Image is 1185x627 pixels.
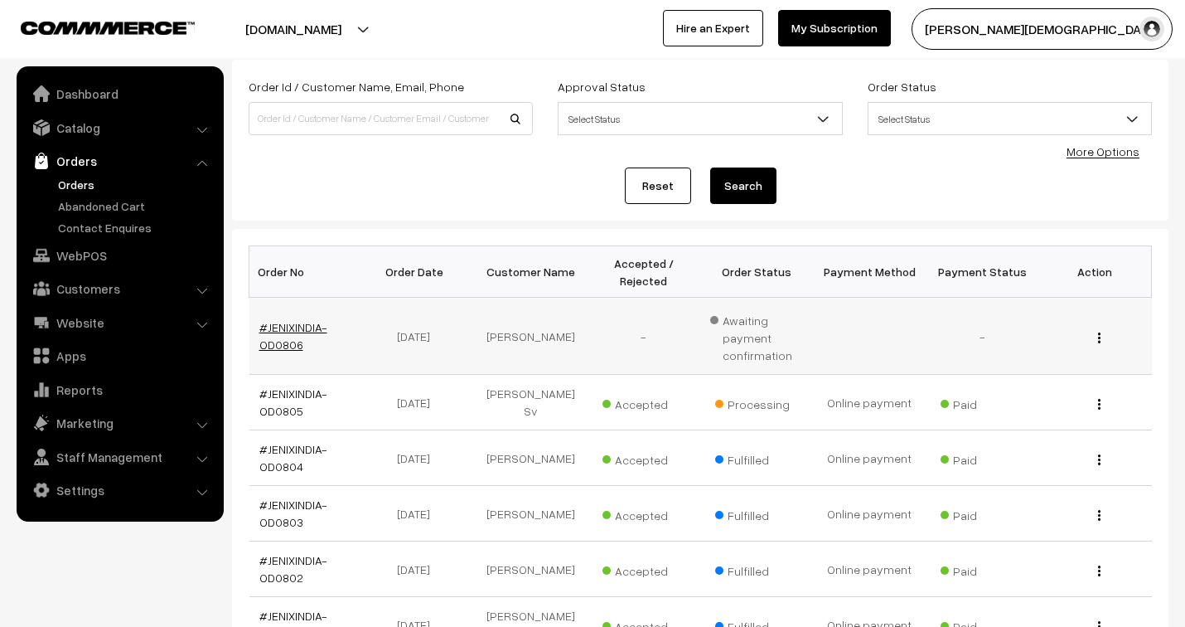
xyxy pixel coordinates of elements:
[813,486,926,542] td: Online payment
[54,176,218,193] a: Orders
[559,104,841,134] span: Select Status
[54,197,218,215] a: Abandoned Cart
[1139,17,1164,41] img: user
[21,146,218,176] a: Orders
[1098,510,1100,521] img: Menu
[912,8,1173,50] button: [PERSON_NAME][DEMOGRAPHIC_DATA]
[813,246,926,298] th: Payment Method
[21,241,218,270] a: WebPOS
[362,542,475,597] td: [DATE]
[21,408,218,438] a: Marketing
[362,246,475,298] th: Order Date
[1066,144,1139,158] a: More Options
[715,447,798,469] span: Fulfilled
[1098,566,1100,576] img: Menu
[813,430,926,486] td: Online payment
[54,219,218,236] a: Contact Enquires
[558,102,842,135] span: Select Status
[941,447,1023,469] span: Paid
[21,22,195,34] img: COMMMERCE
[941,558,1023,580] span: Paid
[715,558,798,580] span: Fulfilled
[249,246,362,298] th: Order No
[588,246,700,298] th: Accepted / Rejected
[715,503,798,524] span: Fulfilled
[475,486,588,542] td: [PERSON_NAME]
[475,430,588,486] td: [PERSON_NAME]
[475,542,588,597] td: [PERSON_NAME]
[21,442,218,472] a: Staff Management
[926,246,1038,298] th: Payment Status
[710,308,803,364] span: Awaiting payment confirmation
[941,503,1023,524] span: Paid
[602,503,685,524] span: Accepted
[21,375,218,405] a: Reports
[475,298,588,375] td: [PERSON_NAME]
[21,79,218,109] a: Dashboard
[475,246,588,298] th: Customer Name
[362,375,475,430] td: [DATE]
[813,375,926,430] td: Online payment
[259,386,327,418] a: #JENIXINDIA-OD0805
[715,391,798,413] span: Processing
[710,168,776,204] button: Search
[21,113,218,143] a: Catalog
[362,486,475,542] td: [DATE]
[1098,454,1100,465] img: Menu
[249,78,464,95] label: Order Id / Customer Name, Email, Phone
[700,246,813,298] th: Order Status
[868,78,936,95] label: Order Status
[21,274,218,304] a: Customers
[259,320,327,352] a: #JENIXINDIA-OD0806
[187,8,399,50] button: [DOMAIN_NAME]
[868,104,1151,134] span: Select Status
[868,102,1152,135] span: Select Status
[259,553,327,585] a: #JENIXINDIA-OD0802
[249,102,533,135] input: Order Id / Customer Name / Customer Email / Customer Phone
[778,10,891,46] a: My Subscription
[813,542,926,597] td: Online payment
[588,298,700,375] td: -
[21,341,218,371] a: Apps
[259,442,327,474] a: #JENIXINDIA-OD0804
[1098,333,1100,343] img: Menu
[21,308,218,338] a: Website
[1098,399,1100,410] img: Menu
[1038,246,1151,298] th: Action
[21,475,218,505] a: Settings
[602,447,685,469] span: Accepted
[259,498,327,529] a: #JENIXINDIA-OD0803
[663,10,763,46] a: Hire an Expert
[941,391,1023,413] span: Paid
[21,17,166,36] a: COMMMERCE
[362,430,475,486] td: [DATE]
[625,168,691,204] a: Reset
[362,298,475,375] td: [DATE]
[475,375,588,430] td: [PERSON_NAME] Sv
[926,298,1038,375] td: -
[602,558,685,580] span: Accepted
[602,391,685,413] span: Accepted
[558,78,646,95] label: Approval Status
